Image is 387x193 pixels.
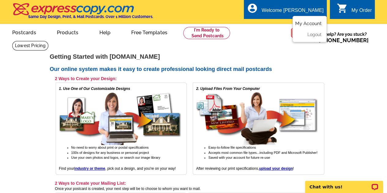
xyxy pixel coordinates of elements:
[50,54,337,60] h1: Getting Started with [DOMAIN_NAME]
[71,146,149,149] span: No need to worry about print or postal specifications
[50,66,337,73] h2: Our online system makes it easy to create professional looking direct mail postcards
[196,87,260,91] em: 2. Upload Files From Your Computer
[351,8,372,16] div: My Order
[59,87,130,91] em: 1. Use One of Our Customizable Designs
[28,14,153,19] h4: Same Day Design, Print, & Mail Postcards. Over 1 Million Customers.
[337,3,348,14] i: shopping_cart
[59,91,181,145] img: free online postcard designs
[208,151,317,154] span: Accepts most common file types...including PDF and Microsoft Publisher!
[259,166,293,171] a: upload your design
[55,76,324,81] h3: 2 Ways to Create your Design:
[2,25,46,39] a: Postcards
[89,25,120,39] a: Help
[55,180,324,186] h3: 2 Ways to Create your Mailing List:
[247,3,258,14] i: account_circle
[307,32,322,37] a: Logout
[337,7,372,14] a: shopping_cart My Order
[71,156,160,159] span: Use your own photos and logos, or search our image library
[308,37,369,43] span: Call
[262,8,323,16] div: Welcome [PERSON_NAME]
[208,156,270,159] span: Saved with your account for future re-use
[47,25,88,39] a: Products
[208,146,256,149] span: Easy-to-follow file specifications
[301,174,387,193] iframe: LiveChat chat widget
[55,187,201,191] span: Once your postcard is created, your next step will be to choose to whom you want to mail.
[196,166,294,171] span: After reviewing our print specifications, !
[74,166,105,171] a: industry or theme
[196,91,318,145] img: upload your own design for free
[319,37,369,43] a: [PHONE_NUMBER]
[12,7,153,19] a: Same Day Design, Print, & Mail Postcards. Over 1 Million Customers.
[308,31,372,43] span: Need help? Are you stuck?
[71,151,149,154] span: 100s of designs for any business or personal project
[59,166,176,171] span: Find your , pick out a design, and you're on your way!
[295,21,322,26] a: My Account
[121,25,177,39] a: Free Templates
[291,24,308,42] img: help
